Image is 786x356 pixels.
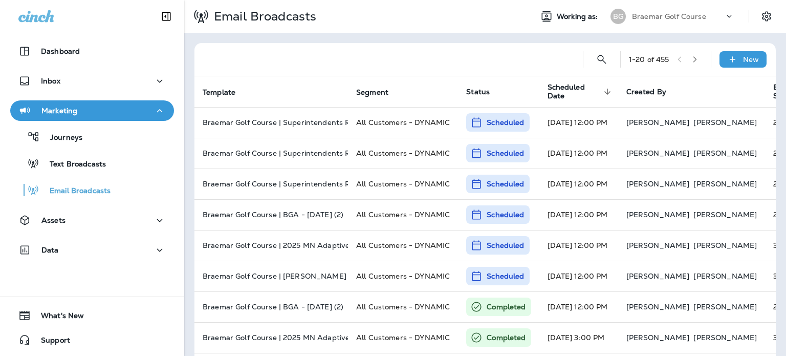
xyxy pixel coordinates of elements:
[539,107,618,138] td: [DATE] 12:00 PM
[356,88,388,97] span: Segment
[10,71,174,91] button: Inbox
[626,87,666,96] span: Created By
[356,149,450,158] span: All Customers - DYNAMIC
[203,333,340,342] p: Braemar Golf Course | 2025 MN Adaptive Open Spectator Promotion - 9/26
[10,153,174,174] button: Text Broadcasts
[31,336,70,348] span: Support
[632,12,706,20] p: Braemar Golf Course
[626,303,690,311] p: [PERSON_NAME]
[31,311,84,324] span: What's New
[548,83,601,100] span: Scheduled Date
[41,216,65,224] p: Assets
[466,87,490,96] span: Status
[539,230,618,261] td: [DATE] 12:00 PM
[356,210,450,219] span: All Customers - DYNAMIC
[629,55,669,64] div: 1 - 20 of 455
[356,179,450,189] span: All Customers - DYNAMIC
[626,211,690,219] p: [PERSON_NAME]
[487,210,524,220] p: Scheduled
[693,241,757,249] p: [PERSON_NAME]
[487,179,524,189] p: Scheduled
[356,241,450,250] span: All Customers - DYNAMIC
[539,322,618,353] td: [DATE] 3:00 PM
[39,186,111,196] p: Email Broadcasts
[10,305,174,326] button: What's New
[539,138,618,169] td: [DATE] 12:00 PM
[41,107,77,115] p: Marketing
[548,83,614,100] span: Scheduled Date
[626,149,690,157] p: [PERSON_NAME]
[203,88,249,97] span: Template
[203,211,340,219] p: Braemar Golf Course | BGA - Sept 2025 (2)
[203,118,340,127] p: Braemar Golf Course | Superintendents Revenge - October 2025
[487,240,524,250] p: Scheduled
[40,133,82,143] p: Journeys
[203,303,340,311] p: Braemar Golf Course | BGA - Sept 2025 (2)
[203,88,235,97] span: Template
[539,261,618,291] td: [DATE] 12:00 PM
[41,47,80,55] p: Dashboard
[10,330,174,350] button: Support
[626,241,690,249] p: [PERSON_NAME]
[757,7,776,26] button: Settings
[356,333,450,342] span: All Customers - DYNAMIC
[743,55,759,64] p: New
[203,149,340,157] p: Braemar Golf Course | Superintendents Revenge - October 2025
[10,240,174,260] button: Data
[356,118,450,127] span: All Customers - DYNAMIC
[356,88,402,97] span: Segment
[693,272,757,280] p: [PERSON_NAME]
[693,211,757,219] p: [PERSON_NAME]
[203,241,340,249] p: Braemar Golf Course | 2025 MN Adaptive Open Spectator Promotion - 9/26 (2)
[626,272,690,280] p: [PERSON_NAME]
[487,271,524,281] p: Scheduled
[10,126,174,148] button: Journeys
[539,169,618,199] td: [DATE] 12:00 PM
[203,180,340,188] p: Braemar Golf Course | Superintendents Revenge - October 2025
[203,272,340,280] p: Braemar Golf Course | Scotty Cameron Event 2025 - 9/23 (2)
[356,302,450,311] span: All Customers - DYNAMIC
[557,12,600,21] span: Working as:
[693,180,757,188] p: [PERSON_NAME]
[10,100,174,121] button: Marketing
[10,210,174,231] button: Assets
[487,148,524,158] p: Scheduled
[356,271,450,281] span: All Customers - DYNAMIC
[626,180,690,188] p: [PERSON_NAME]
[10,41,174,61] button: Dashboard
[152,6,181,27] button: Collapse Sidebar
[487,302,526,312] p: Completed
[487,117,524,128] p: Scheduled
[693,118,757,127] p: [PERSON_NAME]
[592,49,612,70] button: Search Email Broadcasts
[626,118,690,127] p: [PERSON_NAME]
[41,246,59,254] p: Data
[39,160,106,170] p: Text Broadcasts
[626,333,690,342] p: [PERSON_NAME]
[539,291,618,322] td: [DATE] 12:00 PM
[210,9,316,24] p: Email Broadcasts
[41,77,60,85] p: Inbox
[610,9,626,24] div: BG
[487,332,526,343] p: Completed
[539,199,618,230] td: [DATE] 12:00 PM
[693,333,757,342] p: [PERSON_NAME]
[10,179,174,201] button: Email Broadcasts
[693,303,757,311] p: [PERSON_NAME]
[693,149,757,157] p: [PERSON_NAME]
